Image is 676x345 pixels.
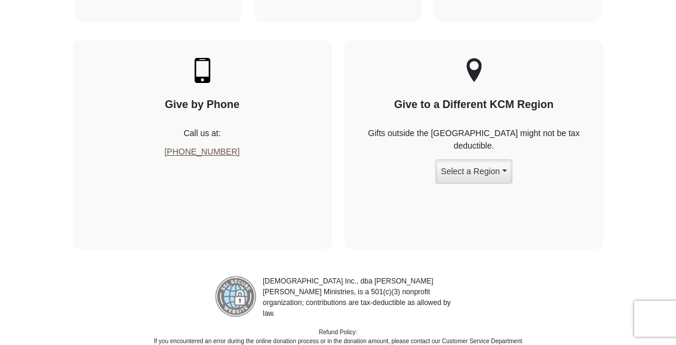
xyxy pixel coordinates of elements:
p: Call us at: [94,127,311,140]
img: mobile.svg [190,58,215,83]
img: other-region [466,58,483,83]
h4: Give by Phone [94,98,311,112]
a: [PHONE_NUMBER] [164,147,239,156]
p: [DEMOGRAPHIC_DATA] Inc., dba [PERSON_NAME] [PERSON_NAME] Ministries, is a 501(c)(3) nonprofit org... [257,276,461,319]
img: refund-policy [215,276,257,318]
h4: Give to a Different KCM Region [365,98,583,112]
button: Select a Region [435,159,512,184]
p: Gifts outside the [GEOGRAPHIC_DATA] might not be tax deductible. [365,127,583,152]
